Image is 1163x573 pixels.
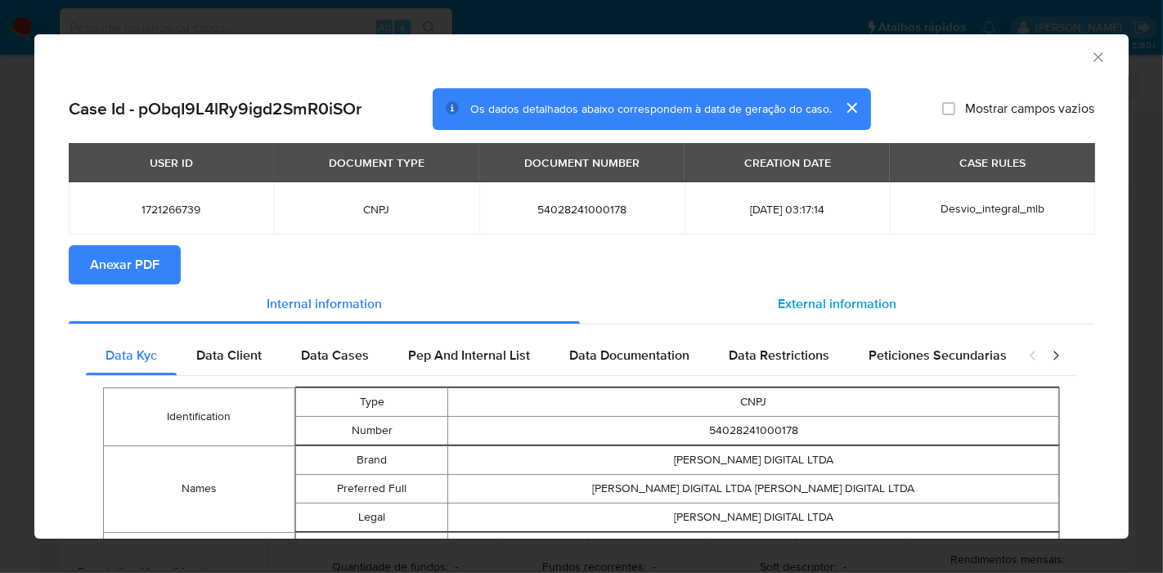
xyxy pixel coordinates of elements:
[965,101,1094,117] span: Mostrar campos vazios
[319,149,434,177] div: DOCUMENT TYPE
[104,387,295,445] td: Identification
[448,387,1059,416] td: CNPJ
[295,387,448,416] td: Type
[941,200,1044,217] span: Desvio_integral_mlb
[90,247,159,283] span: Anexar PDF
[408,346,530,365] span: Pep And Internal List
[140,149,203,177] div: USER ID
[1090,49,1105,64] button: Fechar a janela
[832,88,871,128] button: cerrar
[499,202,665,217] span: 54028241000178
[448,503,1059,531] td: [PERSON_NAME] DIGITAL LTDA
[448,416,1059,445] td: 54028241000178
[86,336,1012,375] div: Detailed internal info
[778,294,896,313] span: External information
[448,474,1059,503] td: [PERSON_NAME] DIGITAL LTDA [PERSON_NAME] DIGITAL LTDA
[470,101,832,117] span: Os dados detalhados abaixo correspondem à data de geração do caso.
[729,346,829,365] span: Data Restrictions
[69,98,361,119] h2: Case Id - pObqI9L4lRy9igd2SmR0iSOr
[514,149,649,177] div: DOCUMENT NUMBER
[869,346,1007,365] span: Peticiones Secundarias
[448,445,1059,474] td: [PERSON_NAME] DIGITAL LTDA
[295,474,448,503] td: Preferred Full
[294,202,460,217] span: CNPJ
[295,416,448,445] td: Number
[69,284,1094,324] div: Detailed info
[569,346,689,365] span: Data Documentation
[950,149,1035,177] div: CASE RULES
[704,202,870,217] span: [DATE] 03:17:14
[88,202,254,217] span: 1721266739
[34,34,1129,539] div: closure-recommendation-modal
[104,445,295,532] td: Names
[295,445,448,474] td: Brand
[69,245,181,284] button: Anexar PDF
[448,532,1059,561] td: 7319099
[301,346,369,365] span: Data Cases
[734,149,841,177] div: CREATION DATE
[267,294,382,313] span: Internal information
[295,532,448,561] td: Code
[196,346,262,365] span: Data Client
[942,102,955,115] input: Mostrar campos vazios
[106,346,157,365] span: Data Kyc
[295,503,448,531] td: Legal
